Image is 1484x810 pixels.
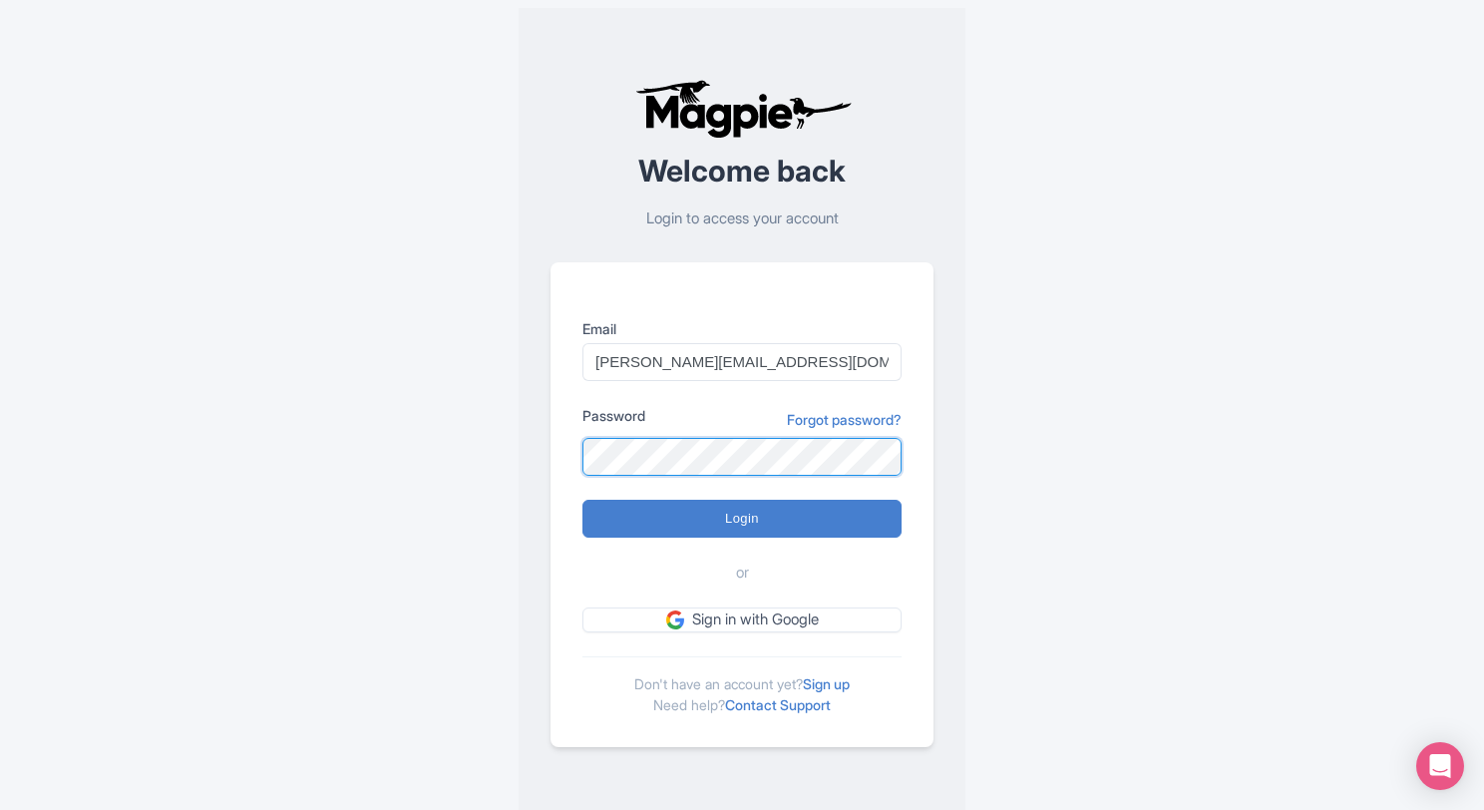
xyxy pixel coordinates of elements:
label: Email [582,318,902,339]
div: Don't have an account yet? Need help? [582,656,902,715]
a: Sign in with Google [582,607,902,632]
a: Sign up [803,675,850,692]
div: Open Intercom Messenger [1416,742,1464,790]
input: Login [582,500,902,538]
label: Password [582,405,645,426]
a: Contact Support [725,696,831,713]
img: google.svg [666,610,684,628]
p: Login to access your account [551,207,933,230]
input: you@example.com [582,343,902,381]
h2: Welcome back [551,155,933,188]
img: logo-ab69f6fb50320c5b225c76a69d11143b.png [630,79,855,139]
a: Forgot password? [787,409,902,430]
span: or [736,562,749,585]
